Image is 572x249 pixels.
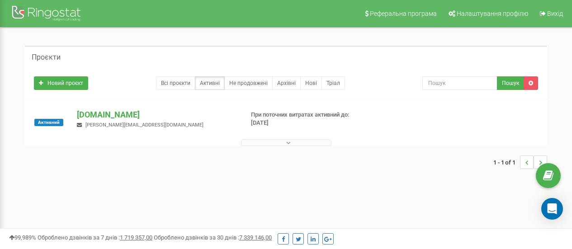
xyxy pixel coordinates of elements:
a: Активні [195,76,225,90]
input: Пошук [422,76,497,90]
span: Вихід [547,10,563,17]
span: Активний [34,119,63,126]
p: При поточних витратах активний до: [DATE] [251,111,367,127]
a: Тріал [321,76,345,90]
span: 1 - 1 of 1 [493,155,520,169]
span: 99,989% [9,234,36,241]
a: Не продовжені [224,76,273,90]
a: Новий проєкт [34,76,88,90]
span: Оброблено дзвінків за 30 днів : [154,234,272,241]
span: Реферальна програма [370,10,437,17]
nav: ... [493,146,547,178]
a: Нові [300,76,322,90]
div: Open Intercom Messenger [541,198,563,220]
p: [DOMAIN_NAME] [77,109,236,121]
span: Налаштування профілю [457,10,528,17]
u: 1 719 357,00 [120,234,152,241]
span: [PERSON_NAME][EMAIL_ADDRESS][DOMAIN_NAME] [85,122,203,128]
a: Всі проєкти [156,76,195,90]
span: Оброблено дзвінків за 7 днів : [38,234,152,241]
u: 7 339 146,00 [239,234,272,241]
a: Архівні [272,76,301,90]
button: Пошук [497,76,524,90]
h5: Проєкти [32,53,61,61]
